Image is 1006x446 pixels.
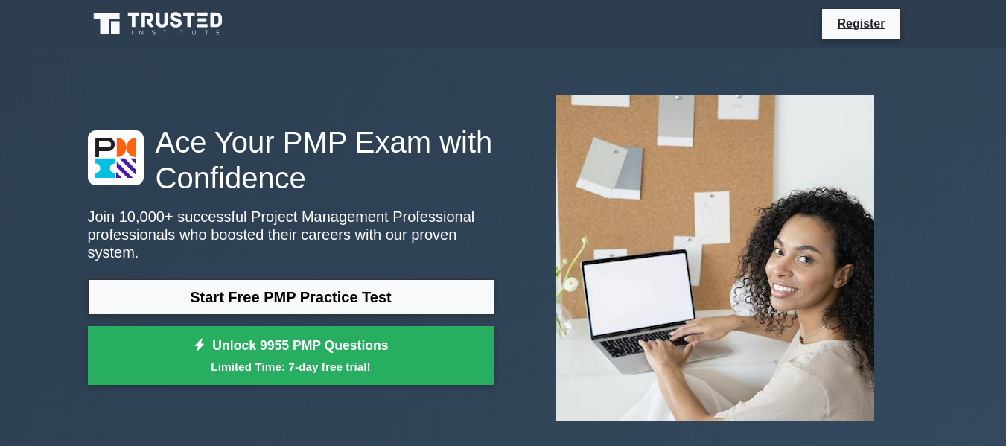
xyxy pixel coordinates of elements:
[88,208,494,261] p: Join 10,000+ successful Project Management Professional professionals who boosted their careers w...
[88,279,494,315] a: Start Free PMP Practice Test
[88,124,494,196] h1: Ace Your PMP Exam with Confidence
[88,326,494,386] a: Unlock 9955 PMP QuestionsLimited Time: 7-day free trial!
[106,358,476,375] small: Limited Time: 7-day free trial!
[828,14,894,33] a: Register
